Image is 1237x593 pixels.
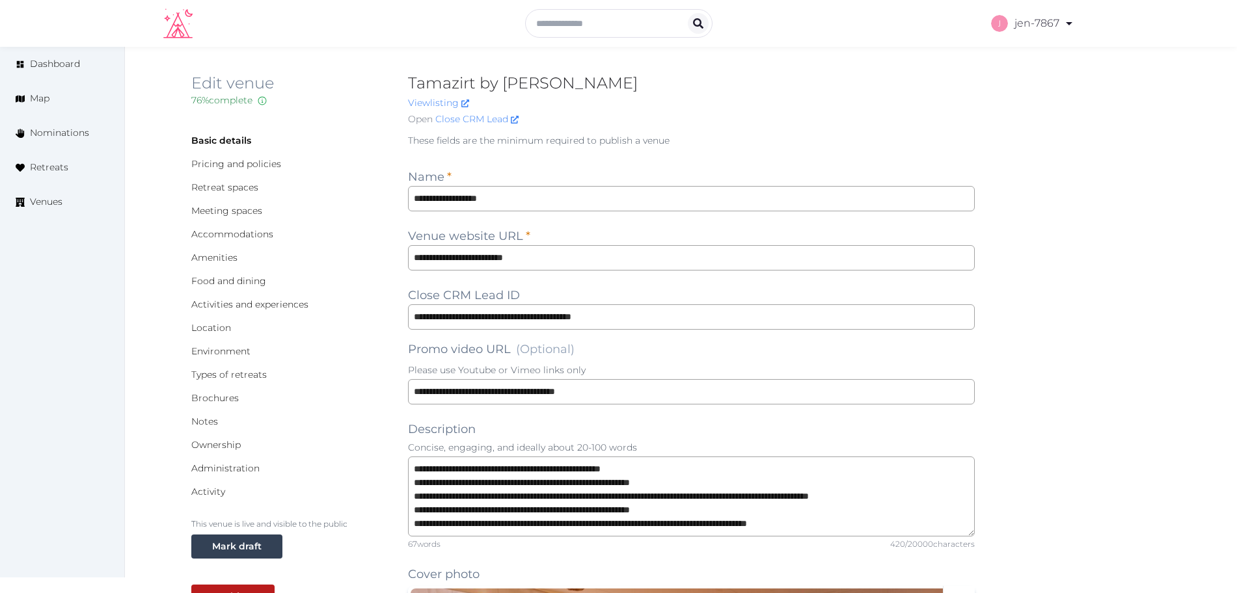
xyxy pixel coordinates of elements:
p: This venue is live and visible to the public [191,519,387,529]
span: Retreats [30,161,68,174]
a: Ownership [191,439,241,451]
a: Viewlisting [408,97,469,109]
label: Close CRM Lead ID [408,286,520,304]
span: Dashboard [30,57,80,71]
span: Open [408,112,433,126]
a: Types of retreats [191,369,267,380]
a: Pricing and policies [191,158,281,170]
a: Basic details [191,135,251,146]
span: 76 % complete [191,94,252,106]
a: jen-7867 [991,5,1074,42]
span: Map [30,92,49,105]
div: Mark draft [212,540,262,553]
a: Amenities [191,252,238,263]
a: Close CRM Lead [435,112,519,126]
h2: Tamazirt by [PERSON_NAME] [408,73,975,94]
button: Mark draft [191,534,282,559]
label: Promo video URL [408,340,575,358]
span: Nominations [30,126,89,140]
label: Description [408,420,476,438]
span: (Optional) [516,342,575,356]
a: Food and dining [191,275,266,287]
a: Brochures [191,392,239,404]
a: Retreat spaces [191,181,258,193]
a: Accommodations [191,228,273,240]
a: Activity [191,486,225,497]
a: Environment [191,345,251,357]
label: Cover photo [408,565,480,583]
div: 420 / 20000 characters [890,539,975,549]
a: Activities and experiences [191,298,308,310]
h2: Edit venue [191,73,387,94]
a: Administration [191,462,260,474]
a: Notes [191,415,218,427]
a: Location [191,322,231,334]
a: Meeting spaces [191,205,262,217]
p: Concise, engaging, and ideally about 20-100 words [408,441,975,454]
label: Name [408,168,452,186]
p: These fields are the minimum required to publish a venue [408,134,975,147]
div: 67 words [408,539,441,549]
p: Please use Youtube or Vimeo links only [408,363,975,376]
label: Venue website URL [408,227,530,245]
span: Venues [30,195,62,209]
